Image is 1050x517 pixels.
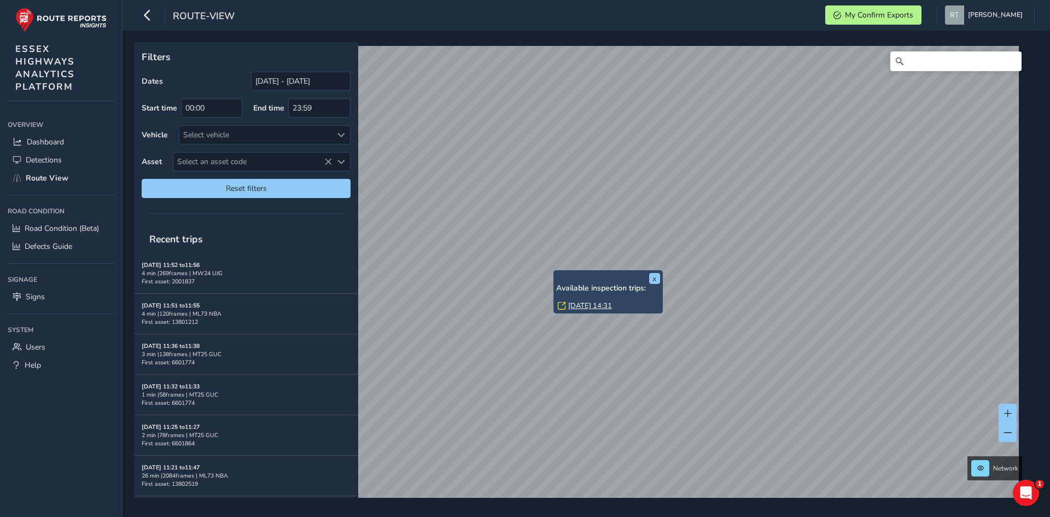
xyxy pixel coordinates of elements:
[25,241,72,252] span: Defects Guide
[142,318,198,326] span: First asset: 13801212
[26,292,45,302] span: Signs
[8,151,114,169] a: Detections
[945,5,964,25] img: diamond-layout
[142,382,200,391] strong: [DATE] 11:32 to 11:33
[179,126,332,144] div: Select vehicle
[649,273,660,284] button: x
[8,117,114,133] div: Overview
[142,391,351,399] div: 1 min | 58 frames | MT25 GUC
[142,350,351,358] div: 3 min | 138 frames | MT25 GUC
[142,358,195,367] span: First asset: 6601774
[142,130,168,140] label: Vehicle
[8,133,114,151] a: Dashboard
[253,103,284,113] label: End time
[15,43,75,93] span: ESSEX HIGHWAYS ANALYTICS PLATFORM
[890,51,1022,71] input: Search
[15,8,107,32] img: rr logo
[26,342,45,352] span: Users
[25,223,99,234] span: Road Condition (Beta)
[968,5,1023,25] span: [PERSON_NAME]
[142,399,195,407] span: First asset: 6601774
[142,431,351,439] div: 2 min | 78 frames | MT25 GUC
[173,9,235,25] span: route-view
[142,310,351,318] div: 4 min | 120 frames | ML73 NBA
[27,137,64,147] span: Dashboard
[945,5,1026,25] button: [PERSON_NAME]
[142,50,351,64] p: Filters
[8,169,114,187] a: Route View
[8,219,114,237] a: Road Condition (Beta)
[142,480,198,488] span: First asset: 13802519
[1013,480,1039,506] iframe: Intercom live chat
[142,103,177,113] label: Start time
[142,463,200,472] strong: [DATE] 11:21 to 11:47
[26,173,68,183] span: Route View
[8,237,114,255] a: Defects Guide
[142,423,200,431] strong: [DATE] 11:25 to 11:27
[142,277,195,286] span: First asset: 2001837
[26,155,62,165] span: Detections
[142,342,200,350] strong: [DATE] 11:36 to 11:38
[8,203,114,219] div: Road Condition
[8,356,114,374] a: Help
[8,288,114,306] a: Signs
[556,284,660,293] h6: Available inspection trips:
[150,183,342,194] span: Reset filters
[138,46,1019,510] canvas: Map
[142,225,211,253] span: Recent trips
[1035,480,1044,489] span: 1
[568,301,612,311] a: [DATE] 14:31
[142,301,200,310] strong: [DATE] 11:51 to 11:55
[173,153,332,171] span: Select an asset code
[993,464,1018,473] span: Network
[142,269,351,277] div: 4 min | 269 frames | MW24 UJG
[142,472,351,480] div: 26 min | 2084 frames | ML73 NBA
[845,10,913,20] span: My Confirm Exports
[8,338,114,356] a: Users
[142,439,195,448] span: First asset: 6601864
[332,153,350,171] div: Select an asset code
[142,156,162,167] label: Asset
[142,179,351,198] button: Reset filters
[8,322,114,338] div: System
[8,271,114,288] div: Signage
[25,360,41,370] span: Help
[142,76,163,86] label: Dates
[825,5,921,25] button: My Confirm Exports
[142,261,200,269] strong: [DATE] 11:52 to 11:56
